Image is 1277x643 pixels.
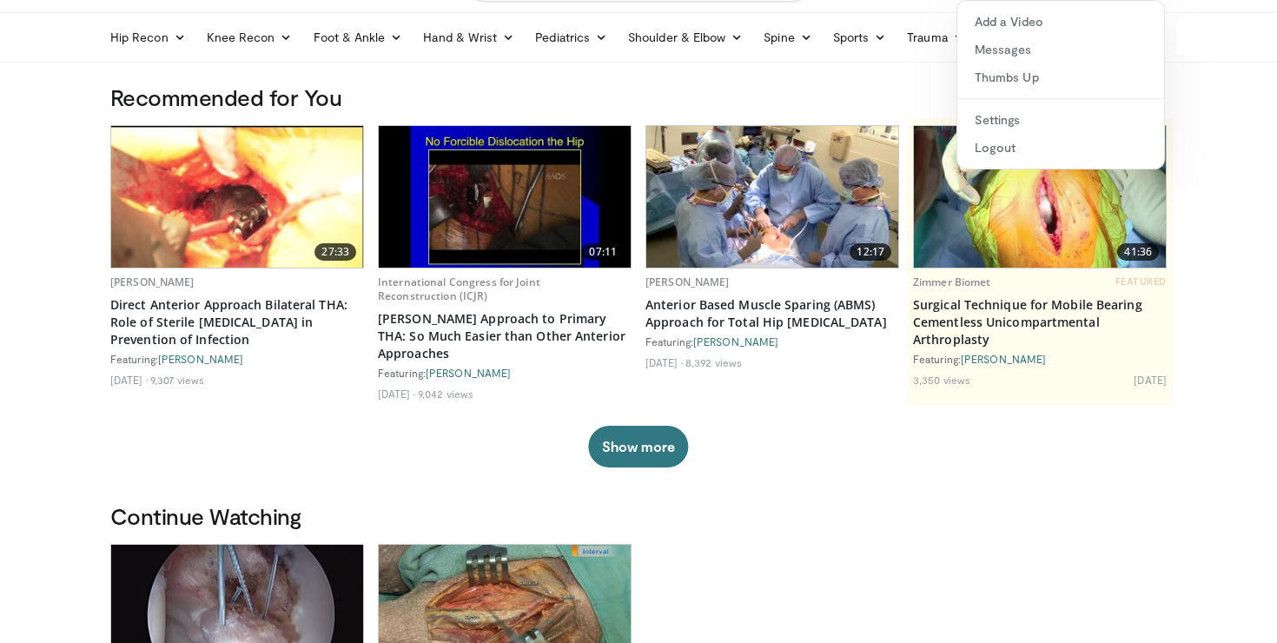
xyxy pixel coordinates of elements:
a: Direct Anterior Approach Bilateral THA: Role of Sterile [MEDICAL_DATA] in Prevention of Infection [110,296,364,348]
a: Messages [957,36,1164,63]
span: 27:33 [314,243,356,261]
a: [PERSON_NAME] [110,275,195,289]
div: Featuring: [378,366,632,380]
a: Settings [957,106,1164,134]
a: Sports [823,20,897,55]
a: [PERSON_NAME] Approach to Primary THA: So Much Easier than Other Anterior Approaches [378,310,632,362]
span: 12:17 [850,243,891,261]
a: [PERSON_NAME] [426,367,511,379]
span: 41:36 [1117,243,1159,261]
img: 39c06b77-4aaf-44b3-a7d8-092cc5de73cb.620x360_q85_upscale.jpg [379,126,631,268]
a: 07:11 [379,126,631,268]
li: [DATE] [1134,373,1167,387]
li: [DATE] [645,355,683,369]
span: FEATURED [1115,275,1167,288]
a: Surgical Technique for Mobile Bearing Cementless Unicompartmental Arthroplasty [913,296,1167,348]
h3: Continue Watching [110,502,1167,530]
a: Thumbs Up [957,63,1164,91]
li: [DATE] [110,373,148,387]
a: [PERSON_NAME] [645,275,730,289]
img: 827ba7c0-d001-4ae6-9e1c-6d4d4016a445.620x360_q85_upscale.jpg [914,126,1166,268]
a: Pediatrics [525,20,618,55]
a: Trauma [897,20,976,55]
a: Anterior Based Muscle Sparing (ABMS) Approach for Total Hip [MEDICAL_DATA] [645,296,899,331]
a: Spine [753,20,822,55]
div: Featuring: [645,335,899,348]
a: 27:33 [111,126,363,268]
a: [PERSON_NAME] [693,335,778,348]
a: [PERSON_NAME] [158,353,243,365]
a: Knee Recon [196,20,303,55]
span: 07:11 [582,243,624,261]
a: Logout [957,134,1164,162]
a: 12:17 [646,126,898,268]
a: Zimmer Biomet [913,275,991,289]
img: d8369c01-9f89-482a-b98f-10fadee8acc3.620x360_q85_upscale.jpg [646,126,898,268]
li: 9,307 views [150,373,204,387]
a: Hand & Wrist [413,20,525,55]
div: Featuring: [110,352,364,366]
li: [DATE] [378,387,415,401]
a: Hip Recon [100,20,196,55]
a: 41:36 [914,126,1166,268]
a: Foot & Ankle [303,20,414,55]
a: [PERSON_NAME] [961,353,1046,365]
img: 20b76134-ce20-4b38-a9d1-93da3bc1b6ca.620x360_q85_upscale.jpg [111,126,363,268]
h3: Recommended for You [110,83,1167,111]
a: International Congress for Joint Reconstruction (ICJR) [378,275,540,303]
li: 3,350 views [913,373,970,387]
button: Show more [588,426,688,467]
a: Add a Video [957,8,1164,36]
li: 8,392 views [685,355,742,369]
a: Shoulder & Elbow [618,20,753,55]
li: 9,042 views [418,387,473,401]
div: Featuring: [913,352,1167,366]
